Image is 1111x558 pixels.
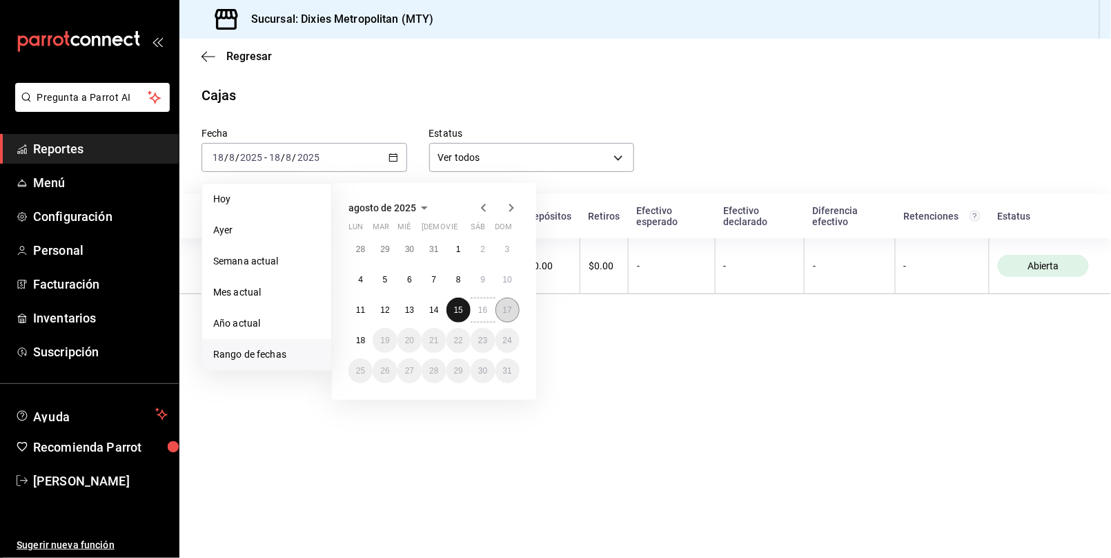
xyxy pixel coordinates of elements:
[397,298,422,323] button: 13 de agosto de 2025
[37,90,148,105] span: Pregunta a Parrot AI
[589,260,620,271] div: $0.00
[15,83,170,112] button: Pregunta a Parrot AI
[213,192,320,206] span: Hoy
[380,244,389,254] abbr: 29 de julio de 2025
[405,366,414,376] abbr: 27 de agosto de 2025
[454,366,463,376] abbr: 29 de agosto de 2025
[397,358,422,383] button: 27 de agosto de 2025
[373,237,397,262] button: 29 de julio de 2025
[405,244,414,254] abbr: 30 de julio de 2025
[201,129,407,139] label: Fecha
[33,139,168,158] span: Reportes
[503,305,512,315] abbr: 17 de agosto de 2025
[723,205,796,227] div: Efectivo declarado
[33,343,168,361] span: Suscripción
[405,336,414,345] abbr: 20 de agosto de 2025
[503,275,512,285] abbr: 10 de agosto de 2025
[235,152,239,163] span: /
[373,358,397,383] button: 26 de agosto de 2025
[432,275,437,285] abbr: 7 de agosto de 2025
[429,244,438,254] abbr: 31 de julio de 2025
[471,237,495,262] button: 2 de agosto de 2025
[348,298,373,323] button: 11 de agosto de 2025
[358,275,363,285] abbr: 4 de agosto de 2025
[446,267,471,292] button: 8 de agosto de 2025
[503,366,512,376] abbr: 31 de agosto de 2025
[904,260,981,271] div: -
[281,152,285,163] span: /
[407,275,412,285] abbr: 6 de agosto de 2025
[589,211,620,222] div: Retiros
[213,223,320,238] span: Ayer
[201,50,272,63] button: Regresar
[480,275,485,285] abbr: 9 de agosto de 2025
[348,237,373,262] button: 28 de julio de 2025
[446,358,471,383] button: 29 de agosto de 2025
[495,358,520,383] button: 31 de agosto de 2025
[495,328,520,353] button: 24 de agosto de 2025
[495,222,513,237] abbr: domingo
[348,358,373,383] button: 25 de agosto de 2025
[503,336,512,345] abbr: 24 de agosto de 2025
[228,152,235,163] input: --
[1022,260,1064,271] span: Abierta
[348,328,373,353] button: 18 de agosto de 2025
[813,205,887,227] div: Diferencia efectivo
[446,237,471,262] button: 1 de agosto de 2025
[373,267,397,292] button: 5 de agosto de 2025
[33,406,150,423] span: Ayuda
[286,152,293,163] input: --
[429,366,438,376] abbr: 28 de agosto de 2025
[226,50,272,63] span: Regresar
[380,305,389,315] abbr: 12 de agosto de 2025
[380,336,389,345] abbr: 19 de agosto de 2025
[33,241,168,260] span: Personal
[383,275,388,285] abbr: 5 de agosto de 2025
[213,316,320,331] span: Año actual
[373,298,397,323] button: 12 de agosto de 2025
[429,305,438,315] abbr: 14 de agosto de 2025
[446,328,471,353] button: 22 de agosto de 2025
[903,211,981,222] div: Retenciones
[429,143,635,172] div: Ver todos
[213,347,320,362] span: Rango de fechas
[348,222,363,237] abbr: lunes
[478,336,487,345] abbr: 23 de agosto de 2025
[240,11,434,28] h3: Sucursal: Dixies Metropolitan (MTY)
[380,366,389,376] abbr: 26 de agosto de 2025
[373,222,389,237] abbr: martes
[397,222,411,237] abbr: miércoles
[454,336,463,345] abbr: 22 de agosto de 2025
[264,152,267,163] span: -
[422,328,446,353] button: 21 de agosto de 2025
[201,85,237,106] div: Cajas
[212,152,224,163] input: --
[471,222,485,237] abbr: sábado
[422,222,503,237] abbr: jueves
[637,205,707,227] div: Efectivo esperado
[405,305,414,315] abbr: 13 de agosto de 2025
[10,100,170,115] a: Pregunta a Parrot AI
[505,244,510,254] abbr: 3 de agosto de 2025
[446,222,458,237] abbr: viernes
[33,173,168,192] span: Menú
[33,207,168,226] span: Configuración
[356,305,365,315] abbr: 11 de agosto de 2025
[456,244,461,254] abbr: 1 de agosto de 2025
[724,260,796,271] div: -
[397,237,422,262] button: 30 de julio de 2025
[478,366,487,376] abbr: 30 de agosto de 2025
[422,237,446,262] button: 31 de julio de 2025
[422,358,446,383] button: 28 de agosto de 2025
[293,152,297,163] span: /
[356,366,365,376] abbr: 25 de agosto de 2025
[997,211,1089,222] div: Estatus
[33,438,168,456] span: Recomienda Parrot
[471,298,495,323] button: 16 de agosto de 2025
[373,328,397,353] button: 19 de agosto de 2025
[478,305,487,315] abbr: 16 de agosto de 2025
[348,202,416,213] span: agosto de 2025
[224,152,228,163] span: /
[356,336,365,345] abbr: 18 de agosto de 2025
[397,267,422,292] button: 6 de agosto de 2025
